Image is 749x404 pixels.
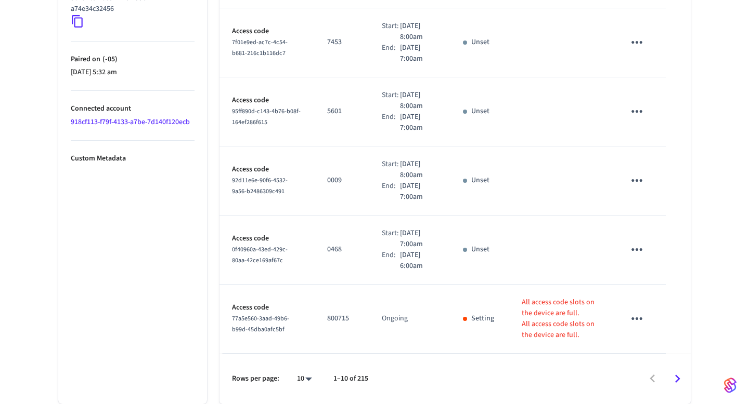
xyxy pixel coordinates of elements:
[369,285,450,354] td: Ongoing
[471,244,489,255] p: Unset
[382,159,401,181] div: Start:
[471,37,489,48] p: Unset
[400,90,438,112] p: [DATE] 8:00am
[327,313,357,324] p: 800715
[400,159,438,181] p: [DATE] 8:00am
[232,164,302,175] p: Access code
[400,228,438,250] p: [DATE] 7:00am
[400,43,438,64] p: [DATE] 7:00am
[71,153,195,164] p: Custom Metadata
[292,371,317,386] div: 10
[232,176,288,196] span: 92d11e6e-90f6-4532-9a56-b2486309c491
[382,43,401,64] div: End:
[327,106,357,117] p: 5601
[382,112,401,133] div: End:
[400,181,438,203] p: [DATE] 7:00am
[71,54,195,65] p: Paired on
[400,21,438,43] p: [DATE] 8:00am
[327,37,357,48] p: 7453
[724,377,737,394] img: SeamLogoGradient.69752ec5.svg
[232,245,288,265] span: 0f40960a-43ed-429c-80aa-42ce169af67c
[327,244,357,255] p: 0468
[327,175,357,186] p: 0009
[100,54,118,64] span: ( -05 )
[522,319,600,341] p: All access code slots on the device are full.
[232,302,302,313] p: Access code
[232,26,302,37] p: Access code
[471,106,489,117] p: Unset
[471,313,494,324] p: Setting
[71,67,195,78] p: [DATE] 5:32 am
[333,373,368,384] p: 1–10 of 215
[382,228,401,250] div: Start:
[382,250,401,272] div: End:
[71,117,190,127] a: 918cf113-f79f-4133-a7be-7d140f120ecb
[71,103,195,114] p: Connected account
[665,367,690,391] button: Go to next page
[232,107,301,127] span: 95ff890d-c143-4b76-b08f-164ef286f615
[400,112,438,133] p: [DATE] 7:00am
[232,95,302,106] p: Access code
[382,181,401,203] div: End:
[232,373,279,384] p: Rows per page:
[232,38,288,58] span: 7f01e9ed-ac7c-4c54-b681-216c1b116dc7
[471,175,489,186] p: Unset
[522,297,600,319] p: All access code slots on the device are full.
[232,314,289,334] span: 77a5e560-3aad-49b6-b99d-45dba0afc5bf
[382,90,401,112] div: Start:
[382,21,401,43] div: Start:
[400,250,438,272] p: [DATE] 6:00am
[232,233,302,244] p: Access code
